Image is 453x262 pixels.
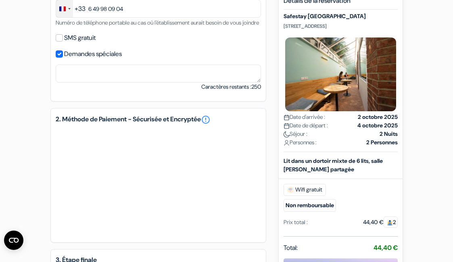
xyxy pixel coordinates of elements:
[284,183,326,195] span: Wifi gratuit
[284,243,298,252] span: Total:
[357,121,398,129] strong: 4 octobre 2025
[284,13,398,20] h5: Safestay [GEOGRAPHIC_DATA]
[387,220,393,226] img: guest.svg
[380,129,398,138] strong: 2 Nuits
[64,48,122,60] label: Demandes spéciales
[287,186,294,193] img: free_wifi.svg
[284,121,328,129] span: Date de départ :
[56,115,261,125] h5: 2. Méthode de Paiement - Sécurisée et Encryptée
[284,157,383,173] b: Lit dans un dortoir mixte de 6 lits, salle [PERSON_NAME] partagée
[64,32,96,44] label: SMS gratuit
[284,114,290,121] img: calendar.svg
[363,218,398,226] div: 44,40 €
[64,136,253,228] iframe: Cadre de saisie sécurisé pour le paiement
[358,112,398,121] strong: 2 octobre 2025
[75,4,86,14] div: +33
[284,199,336,211] small: Non remboursable
[56,19,259,26] small: Numéro de téléphone portable au cas où l'établissement aurait besoin de vous joindre
[284,123,290,129] img: calendar.svg
[284,23,398,29] p: [STREET_ADDRESS]
[284,131,290,137] img: moon.svg
[284,129,307,138] span: Séjour :
[251,83,261,90] span: 250
[284,218,308,226] div: Prix total :
[201,115,211,125] a: error_outline
[284,112,325,121] span: Date d'arrivée :
[366,138,398,146] strong: 2 Personnes
[284,138,317,146] span: Personnes :
[384,216,398,227] span: 2
[4,231,23,250] button: Ouvrir le widget CMP
[374,243,398,252] strong: 44,40 €
[201,83,261,91] small: Caractères restants :
[284,140,290,146] img: user_icon.svg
